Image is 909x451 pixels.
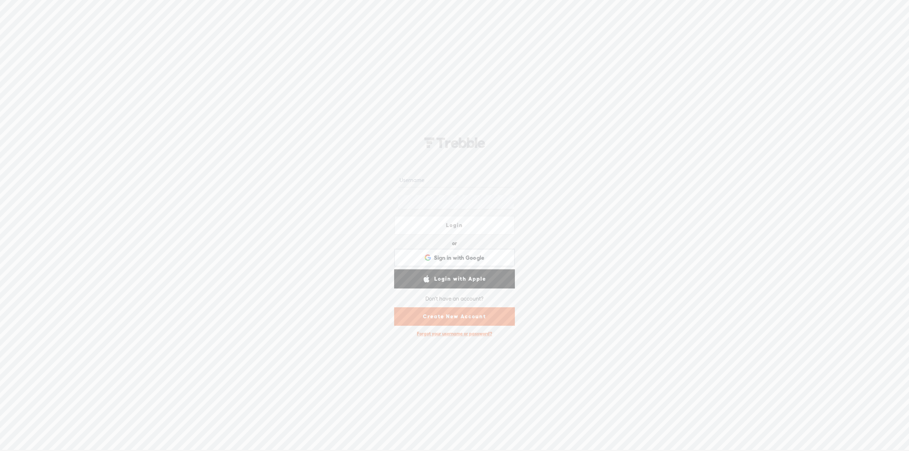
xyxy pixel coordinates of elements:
[394,249,515,266] div: Sign in with Google
[413,327,496,340] div: Forgot your username or password?
[452,238,457,249] div: or
[394,216,515,235] a: Login
[425,291,484,306] div: Don't have an account?
[398,174,513,187] input: Username
[394,269,515,288] a: Login with Apple
[394,307,515,326] a: Create New Account
[434,254,485,262] span: Sign in with Google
